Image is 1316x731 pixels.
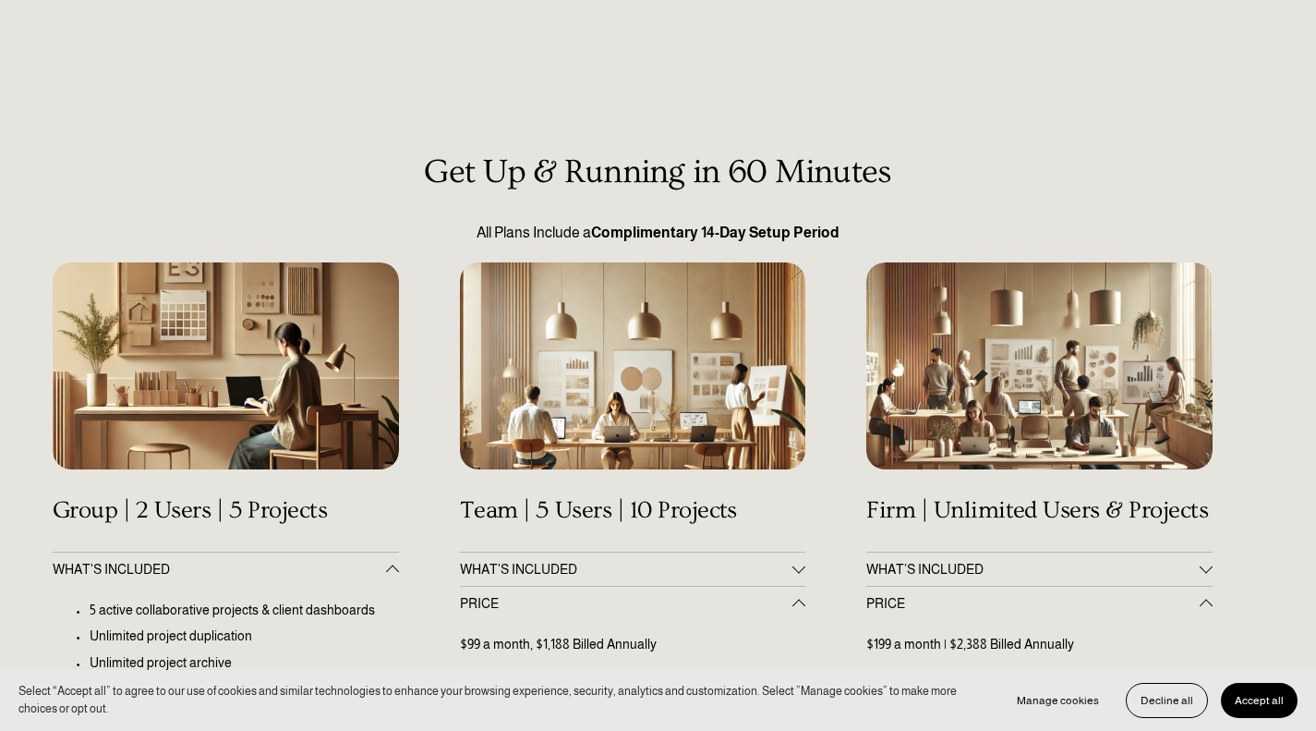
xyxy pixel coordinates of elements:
button: Accept all [1221,683,1298,718]
p: $199 a month | $2,388 Billed Annually [866,635,1213,654]
span: Decline all [1141,694,1193,707]
button: PRICE [866,587,1213,620]
p: All Plans Include a [53,222,1263,244]
span: PRICE [460,596,793,611]
h3: Get Up & Running in 60 Minutes [53,153,1263,192]
span: PRICE [866,596,1200,611]
button: WHAT'S INCLUDED [53,553,399,586]
span: Accept all [1235,694,1284,707]
p: Select “Accept all” to agree to our use of cookies and similar technologies to enhance your brows... [18,683,984,718]
button: Manage cookies [1003,683,1113,718]
div: PRICE [460,620,806,683]
h4: Group | 2 Users | 5 Projects [53,496,399,525]
button: WHAT'S INCLUDED [460,553,806,586]
span: Manage cookies [1017,694,1099,707]
strong: Complimentary 14-Day Setup Period [591,225,839,240]
span: WHAT’S INCLUDED [866,562,1200,577]
div: PRICE [866,620,1213,683]
p: 5 active collaborative projects & client dashboards [90,601,399,620]
span: WHAT'S INCLUDED [53,562,386,577]
button: Decline all [1126,683,1208,718]
button: WHAT’S INCLUDED [866,553,1213,586]
h4: Firm | Unlimited Users & Projects [866,496,1213,525]
p: $99 a month, $1,188 Billed Annually [460,635,806,654]
button: PRICE [460,587,806,620]
h4: Team | 5 Users | 10 Projects [460,496,806,525]
span: WHAT'S INCLUDED [460,562,793,577]
p: Unlimited project archive [90,653,399,673]
p: Unlimited project duplication [90,627,399,646]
